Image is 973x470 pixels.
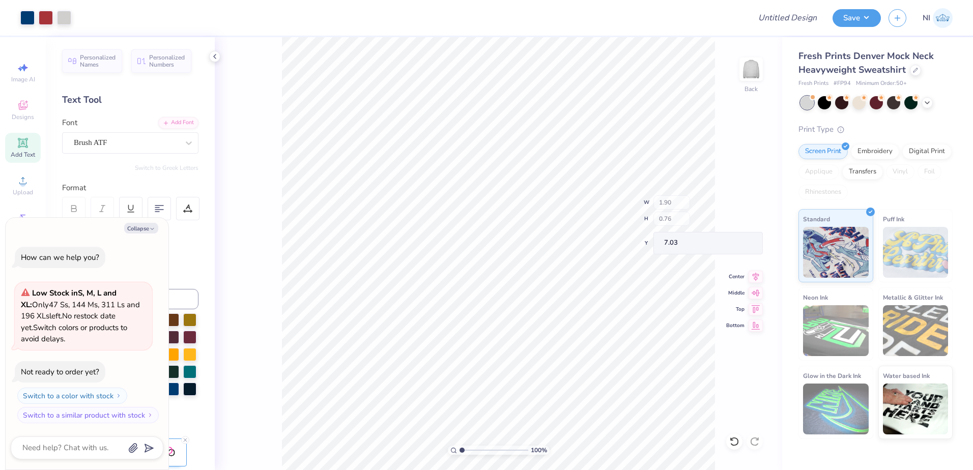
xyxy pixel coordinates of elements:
span: Image AI [11,75,35,83]
img: Glow in the Dark Ink [803,384,869,434]
div: Add Font [158,117,198,129]
div: Digital Print [902,144,952,159]
span: NI [923,12,930,24]
span: Fresh Prints [798,79,828,88]
input: Untitled Design [750,8,825,28]
div: How can we help you? [21,252,99,262]
div: Vinyl [886,164,914,180]
span: Add Text [11,151,35,159]
span: Metallic & Glitter Ink [883,292,943,303]
span: # FP94 [834,79,851,88]
div: Format [62,182,199,194]
strong: Low Stock in S, M, L and XL : [21,288,117,310]
span: Puff Ink [883,214,904,224]
div: Rhinestones [798,185,848,200]
div: Embroidery [851,144,899,159]
div: Print Type [798,124,953,135]
img: Nicole Isabelle Dimla [933,8,953,28]
button: Save [833,9,881,27]
span: Minimum Order: 50 + [856,79,907,88]
img: Puff Ink [883,227,949,278]
div: Not ready to order yet? [21,367,99,377]
span: Only 47 Ss, 144 Ms, 311 Ls and 196 XLs left. Switch colors or products to avoid delays. [21,288,140,344]
img: Metallic & Glitter Ink [883,305,949,356]
div: Applique [798,164,839,180]
button: Collapse [124,223,158,233]
img: Back [741,59,761,79]
span: 100 % [531,446,547,455]
span: Center [726,273,745,280]
div: Back [745,84,758,94]
div: Transfers [842,164,883,180]
img: Switch to a similar product with stock [147,412,153,418]
span: Water based Ink [883,370,930,381]
span: Bottom [726,322,745,329]
span: Middle [726,289,745,297]
img: Neon Ink [803,305,869,356]
span: Glow in the Dark Ink [803,370,861,381]
span: Fresh Prints Denver Mock Neck Heavyweight Sweatshirt [798,50,934,76]
div: Text Tool [62,93,198,107]
button: Switch to a similar product with stock [17,407,159,423]
span: Upload [13,188,33,196]
div: Screen Print [798,144,848,159]
span: No restock date yet. [21,311,116,333]
span: Neon Ink [803,292,828,303]
span: Personalized Names [80,54,116,68]
button: Switch to a color with stock [17,388,127,404]
label: Font [62,117,77,129]
span: Personalized Numbers [149,54,185,68]
button: Switch to Greek Letters [135,164,198,172]
div: Foil [918,164,941,180]
img: Switch to a color with stock [116,393,122,399]
span: Designs [12,113,34,121]
img: Standard [803,227,869,278]
span: Top [726,306,745,313]
a: NI [923,8,953,28]
img: Water based Ink [883,384,949,434]
span: Standard [803,214,830,224]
